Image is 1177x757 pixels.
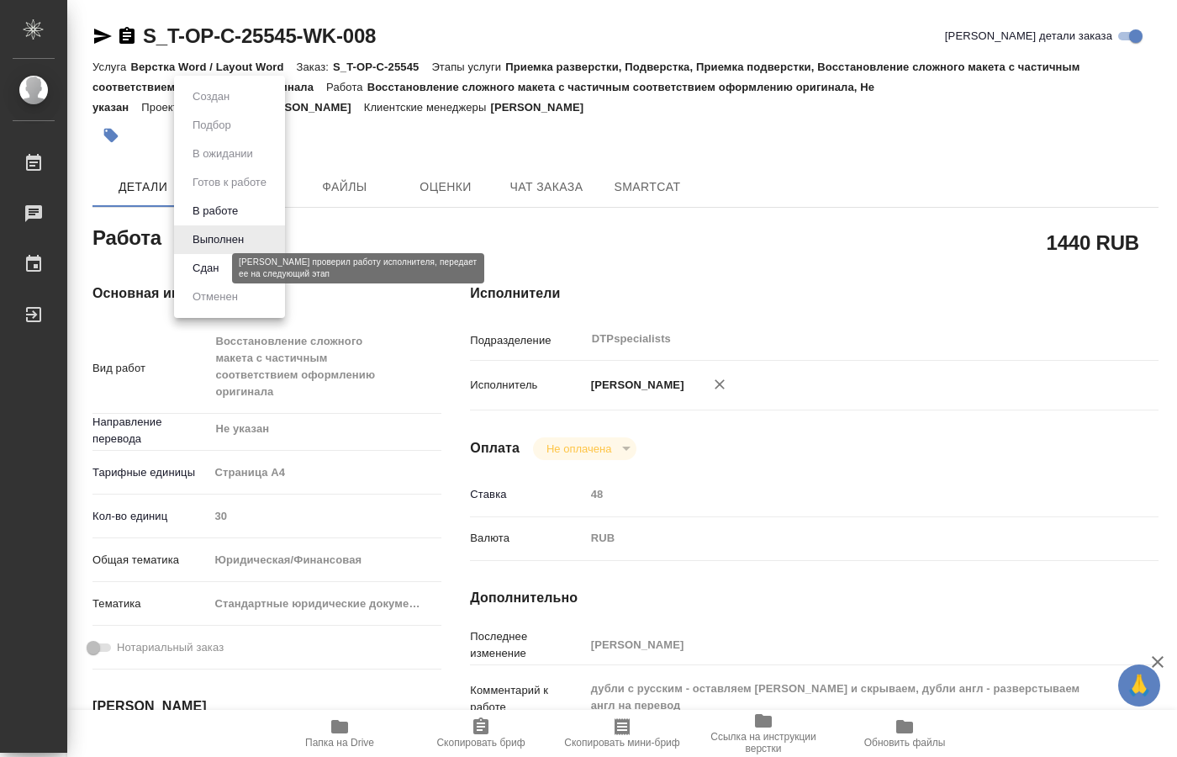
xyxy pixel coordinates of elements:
button: Отменен [187,288,243,306]
button: Сдан [187,259,224,278]
button: В работе [187,202,243,220]
button: В ожидании [187,145,258,163]
button: Выполнен [187,230,249,249]
button: Готов к работе [187,173,272,192]
button: Подбор [187,116,236,135]
button: Создан [187,87,235,106]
